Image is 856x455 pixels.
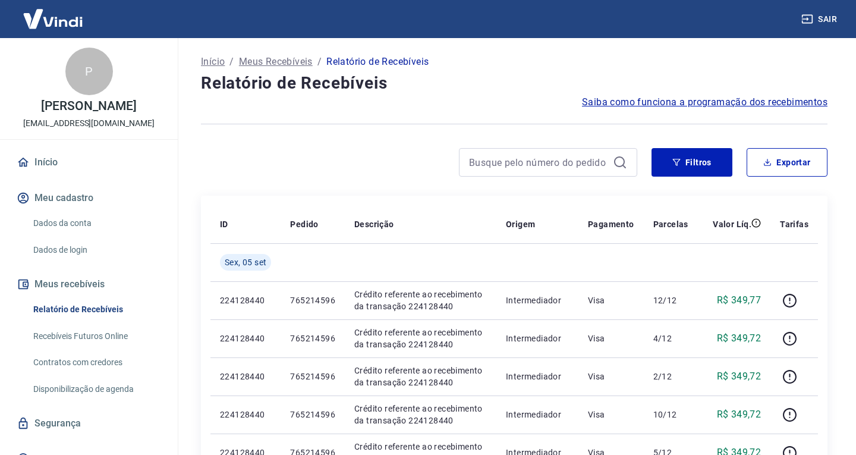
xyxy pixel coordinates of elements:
p: ID [220,218,228,230]
p: R$ 349,72 [717,407,761,422]
p: Visa [588,371,634,382]
a: Relatório de Recebíveis [29,297,163,322]
a: Recebíveis Futuros Online [29,324,163,349]
p: 224128440 [220,294,271,306]
p: Descrição [354,218,394,230]
p: R$ 349,72 [717,369,761,384]
p: 224128440 [220,371,271,382]
p: Crédito referente ao recebimento da transação 224128440 [354,288,487,312]
p: Visa [588,294,634,306]
a: Segurança [14,410,163,437]
p: Intermediador [506,371,569,382]
p: Parcelas [653,218,688,230]
button: Meu cadastro [14,185,163,211]
button: Meus recebíveis [14,271,163,297]
button: Filtros [652,148,732,177]
div: P [65,48,113,95]
p: Pagamento [588,218,634,230]
p: 224128440 [220,332,271,344]
p: 2/12 [653,371,688,382]
img: Vindi [14,1,92,37]
p: / [317,55,322,69]
p: Visa [588,409,634,421]
p: 765214596 [290,371,335,382]
p: 224128440 [220,409,271,421]
p: Valor Líq. [713,218,751,230]
p: Visa [588,332,634,344]
a: Contratos com credores [29,350,163,375]
a: Início [201,55,225,69]
h4: Relatório de Recebíveis [201,71,827,95]
p: 765214596 [290,409,335,421]
button: Sair [799,8,842,30]
p: Intermediador [506,332,569,344]
input: Busque pelo número do pedido [469,153,608,171]
p: 765214596 [290,332,335,344]
p: Relatório de Recebíveis [326,55,429,69]
a: Dados de login [29,238,163,262]
a: Saiba como funciona a programação dos recebimentos [582,95,827,109]
p: Origem [506,218,535,230]
p: Crédito referente ao recebimento da transação 224128440 [354,327,487,350]
p: R$ 349,77 [717,293,761,307]
p: 10/12 [653,409,688,421]
a: Início [14,149,163,175]
p: Intermediador [506,409,569,421]
p: R$ 349,72 [717,331,761,346]
button: Exportar [747,148,827,177]
p: [EMAIL_ADDRESS][DOMAIN_NAME] [23,117,155,130]
a: Disponibilização de agenda [29,377,163,401]
p: / [229,55,234,69]
p: Crédito referente ao recebimento da transação 224128440 [354,403,487,426]
a: Meus Recebíveis [239,55,313,69]
p: 12/12 [653,294,688,306]
p: [PERSON_NAME] [41,100,136,112]
p: Crédito referente ao recebimento da transação 224128440 [354,365,487,388]
p: Tarifas [780,218,808,230]
p: Intermediador [506,294,569,306]
span: Sex, 05 set [225,256,266,268]
p: 4/12 [653,332,688,344]
p: Pedido [290,218,318,230]
a: Dados da conta [29,211,163,236]
p: 765214596 [290,294,335,306]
